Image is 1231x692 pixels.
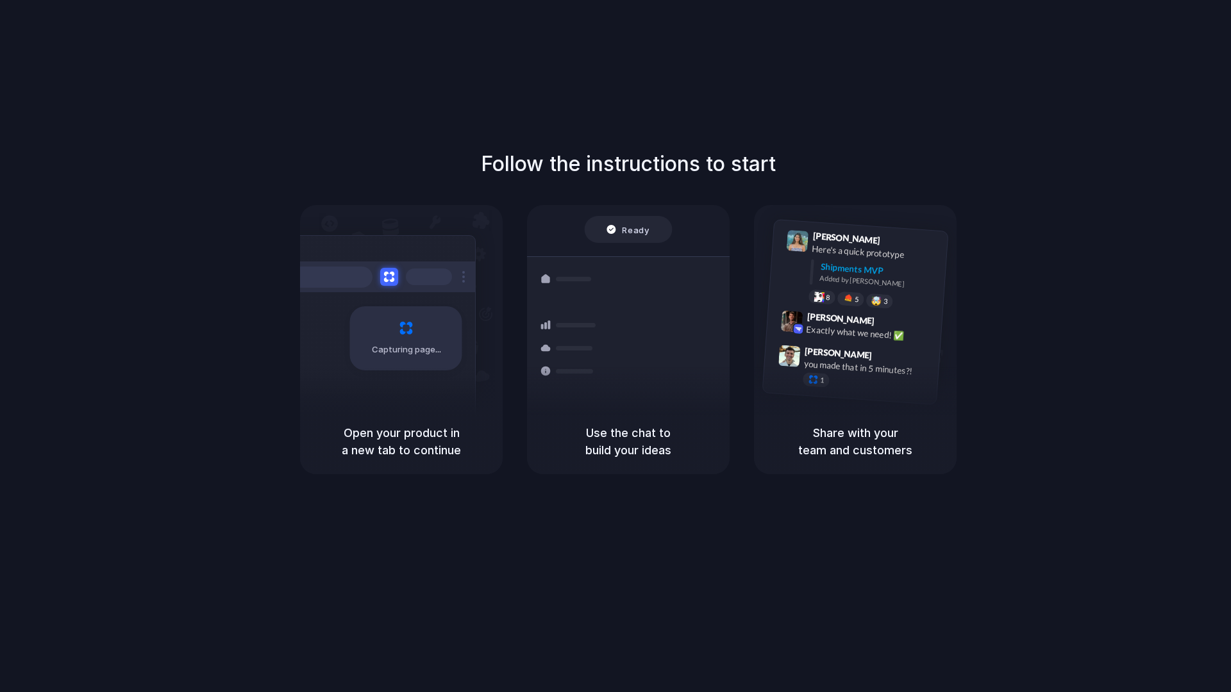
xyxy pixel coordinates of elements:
h5: Open your product in a new tab to continue [315,424,487,459]
span: Ready [623,223,649,236]
span: 9:47 AM [876,350,902,365]
div: you made that in 5 minutes?! [803,357,932,379]
div: Here's a quick prototype [812,242,940,264]
h1: Follow the instructions to start [481,149,776,179]
span: 9:42 AM [878,315,905,331]
span: 9:41 AM [884,235,910,251]
span: [PERSON_NAME] [807,309,875,328]
span: Capturing page [372,343,443,356]
span: 8 [826,294,830,301]
div: Shipments MVP [820,260,939,281]
span: 1 [820,377,825,384]
h5: Use the chat to build your ideas [542,424,714,459]
div: 🤯 [871,296,882,306]
span: 5 [855,296,859,303]
span: [PERSON_NAME] [805,344,873,363]
div: Exactly what we need! ✅ [806,322,934,344]
span: 3 [883,298,888,305]
h5: Share with your team and customers [769,424,941,459]
span: [PERSON_NAME] [812,229,880,247]
div: Added by [PERSON_NAME] [819,273,937,292]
